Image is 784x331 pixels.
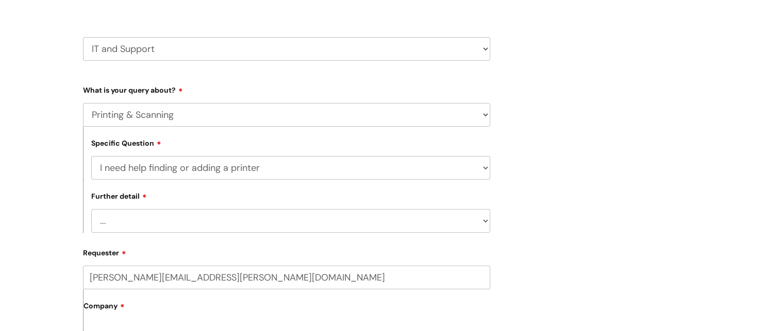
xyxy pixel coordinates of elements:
label: Requester [83,245,490,257]
input: Email [83,266,490,289]
label: What is your query about? [83,82,490,95]
label: Further detail [91,190,147,201]
label: Specific Question [91,137,161,148]
label: Company [84,298,490,321]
